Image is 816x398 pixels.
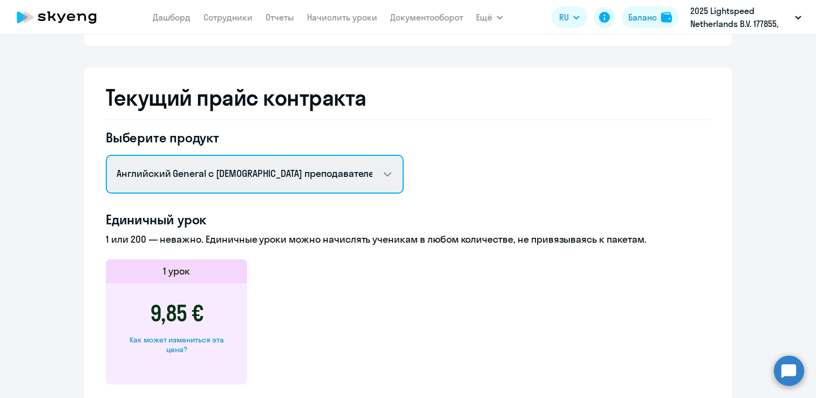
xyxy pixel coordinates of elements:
a: Отчеты [266,12,294,23]
a: Начислить уроки [307,12,377,23]
h5: 1 урок [163,264,190,278]
img: balance [661,12,672,23]
p: 1 или 200 — неважно. Единичные уроки можно начислять ученикам в любом количестве, не привязываясь... [106,232,710,246]
span: RU [559,11,569,24]
button: Ещё [476,6,503,28]
a: Документооборот [390,12,463,23]
button: RU [552,6,587,28]
h3: 9,85 € [150,300,203,326]
h4: Единичный урок [106,211,710,228]
p: 2025 Lightspeed Netherlands B.V. 177855, [GEOGRAPHIC_DATA], ООО [690,4,791,30]
span: Ещё [476,11,492,24]
h4: Выберите продукт [106,129,404,146]
div: Баланс [628,11,657,24]
a: Дашборд [153,12,191,23]
div: Как может измениться эта цена? [123,335,230,354]
button: 2025 Lightspeed Netherlands B.V. 177855, [GEOGRAPHIC_DATA], ООО [685,4,807,30]
button: Балансbalance [622,6,678,28]
a: Сотрудники [203,12,253,23]
h2: Текущий прайс контракта [106,85,710,111]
